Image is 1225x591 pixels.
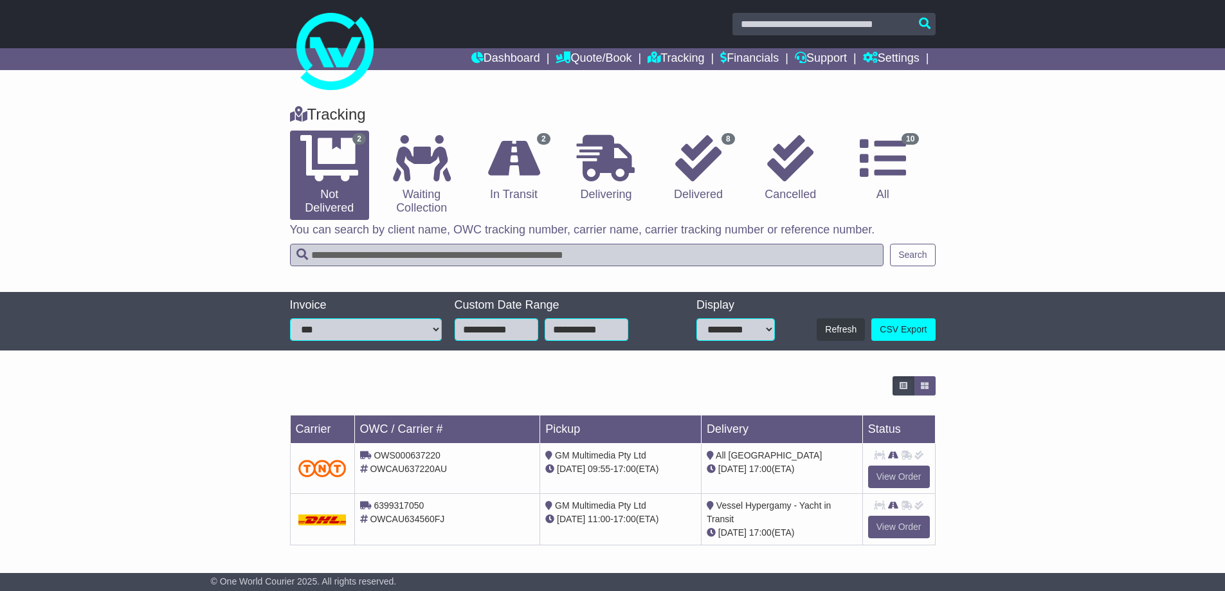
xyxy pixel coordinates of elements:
a: Cancelled [751,131,830,206]
div: Tracking [284,105,942,124]
span: [DATE] [718,527,747,538]
div: - (ETA) [545,513,696,526]
td: Carrier [290,415,354,444]
span: OWCAU634560FJ [370,514,444,524]
img: DHL.png [298,514,347,525]
td: Pickup [540,415,702,444]
p: You can search by client name, OWC tracking number, carrier name, carrier tracking number or refe... [290,223,936,237]
span: [DATE] [557,464,585,474]
span: 17:00 [613,514,636,524]
a: Settings [863,48,920,70]
div: Custom Date Range [455,298,661,313]
span: Vessel Hypergamy - Yacht in Transit [707,500,831,524]
span: OWCAU637220AU [370,464,447,474]
button: Search [890,244,935,266]
a: Dashboard [471,48,540,70]
span: OWS000637220 [374,450,440,460]
div: (ETA) [707,526,857,540]
span: 17:00 [613,464,636,474]
div: (ETA) [707,462,857,476]
img: TNT_Domestic.png [298,460,347,477]
span: 10 [902,133,919,145]
a: Tracking [648,48,704,70]
a: Quote/Book [556,48,631,70]
a: 2 In Transit [474,131,553,206]
a: 8 Delivered [658,131,738,206]
span: GM Multimedia Pty Ltd [555,500,646,511]
span: [DATE] [557,514,585,524]
a: CSV Export [871,318,935,341]
a: Waiting Collection [382,131,461,220]
td: Delivery [701,415,862,444]
span: [DATE] [718,464,747,474]
a: Delivering [567,131,646,206]
span: 2 [352,133,366,145]
span: 6399317050 [374,500,424,511]
span: 2 [537,133,550,145]
span: 17:00 [749,464,772,474]
a: View Order [868,516,930,538]
div: Invoice [290,298,442,313]
div: - (ETA) [545,462,696,476]
td: OWC / Carrier # [354,415,540,444]
span: 17:00 [749,527,772,538]
button: Refresh [817,318,865,341]
span: All [GEOGRAPHIC_DATA] [716,450,822,460]
span: 8 [721,133,735,145]
a: 10 All [843,131,922,206]
span: 11:00 [588,514,610,524]
td: Status [862,415,935,444]
a: View Order [868,466,930,488]
span: 09:55 [588,464,610,474]
a: Support [795,48,847,70]
div: Display [696,298,775,313]
span: © One World Courier 2025. All rights reserved. [211,576,397,586]
span: GM Multimedia Pty Ltd [555,450,646,460]
a: 2 Not Delivered [290,131,369,220]
a: Financials [720,48,779,70]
